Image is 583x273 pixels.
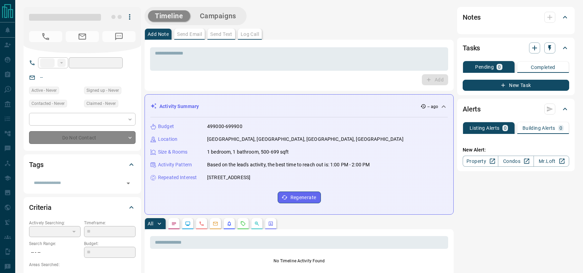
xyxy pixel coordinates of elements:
[150,100,448,113] div: Activity Summary-- ago
[463,9,569,26] div: Notes
[498,65,501,69] p: 0
[102,31,136,42] span: No Number
[470,126,500,130] p: Listing Alerts
[559,126,562,130] p: 0
[427,104,438,110] p: -- ago
[185,221,191,226] svg: Lead Browsing Activity
[159,103,199,110] p: Activity Summary
[199,221,204,226] svg: Calls
[29,131,136,144] div: Do Not Contact
[31,87,57,94] span: Active - Never
[29,199,136,216] div: Criteria
[498,156,534,167] a: Condos
[226,221,232,226] svg: Listing Alerts
[171,221,177,226] svg: Notes
[150,258,448,264] p: No Timeline Activity Found
[31,100,65,107] span: Contacted - Never
[475,65,494,69] p: Pending
[504,126,507,130] p: 0
[207,148,289,156] p: 1 bedroom, 1 bathroom, 500-699 sqft
[29,202,52,213] h2: Criteria
[531,65,555,70] p: Completed
[158,136,177,143] p: Location
[86,87,119,94] span: Signed up - Never
[29,247,81,258] p: -- - --
[463,146,569,154] p: New Alert:
[148,10,190,22] button: Timeline
[463,156,498,167] a: Property
[207,123,242,130] p: 499000-699900
[254,221,260,226] svg: Opportunities
[148,32,169,37] p: Add Note
[29,262,136,268] p: Areas Searched:
[240,221,246,226] svg: Requests
[158,174,197,181] p: Repeated Interest
[29,31,62,42] span: No Number
[463,104,481,115] h2: Alerts
[158,148,188,156] p: Size & Rooms
[123,178,133,188] button: Open
[86,100,116,107] span: Claimed - Never
[207,174,250,181] p: [STREET_ADDRESS]
[40,75,43,80] a: --
[29,159,43,170] h2: Tags
[463,80,569,91] button: New Task
[463,42,480,53] h2: Tasks
[158,123,174,130] p: Budget
[522,126,555,130] p: Building Alerts
[463,40,569,56] div: Tasks
[29,156,136,173] div: Tags
[207,136,404,143] p: [GEOGRAPHIC_DATA], [GEOGRAPHIC_DATA], [GEOGRAPHIC_DATA], [GEOGRAPHIC_DATA]
[66,31,99,42] span: No Email
[207,161,370,168] p: Based on the lead's activity, the best time to reach out is: 1:00 PM - 2:00 PM
[193,10,243,22] button: Campaigns
[84,241,136,247] p: Budget:
[534,156,569,167] a: Mr.Loft
[29,241,81,247] p: Search Range:
[213,221,218,226] svg: Emails
[268,221,274,226] svg: Agent Actions
[463,101,569,117] div: Alerts
[278,192,321,203] button: Regenerate
[29,220,81,226] p: Actively Searching:
[148,221,153,226] p: All
[158,161,192,168] p: Activity Pattern
[463,12,481,23] h2: Notes
[84,220,136,226] p: Timeframe:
